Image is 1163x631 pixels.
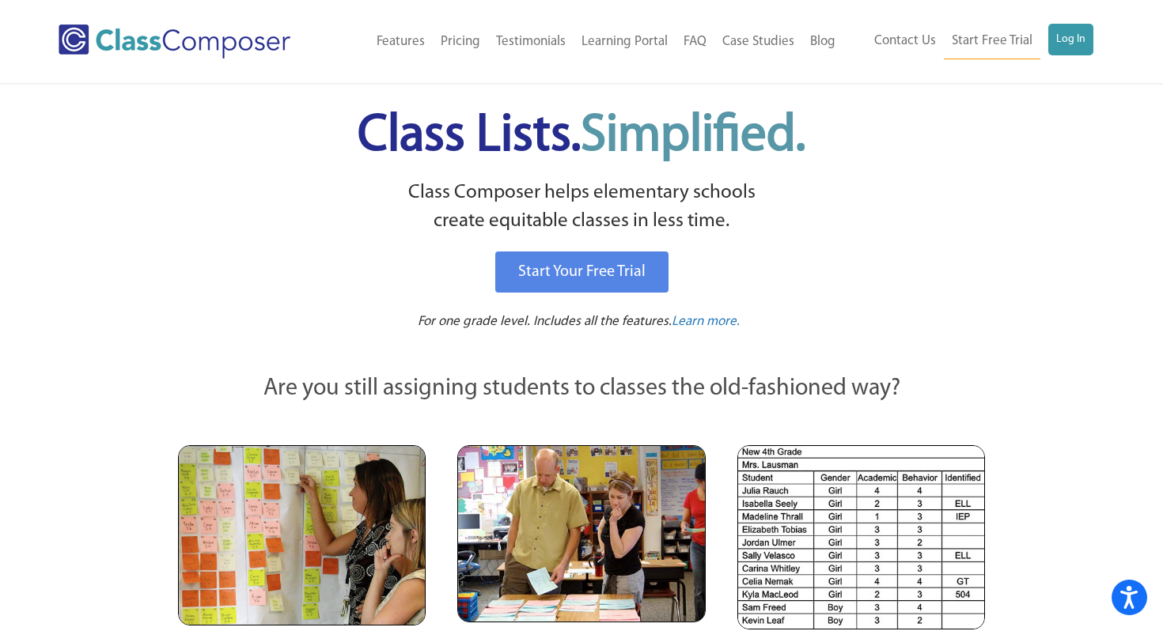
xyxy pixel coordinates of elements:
img: Class Composer [59,25,290,59]
span: Start Your Free Trial [518,264,646,280]
a: Case Studies [714,25,802,59]
span: Learn more. [672,315,740,328]
nav: Header Menu [843,24,1093,59]
a: Testimonials [488,25,574,59]
a: Learning Portal [574,25,676,59]
span: For one grade level. Includes all the features. [418,315,672,328]
a: Log In [1048,24,1093,55]
a: Pricing [433,25,488,59]
p: Are you still assigning students to classes the old-fashioned way? [178,372,985,406]
a: Start Free Trial [944,24,1040,59]
a: Start Your Free Trial [495,251,669,293]
nav: Header Menu [331,25,843,59]
img: Spreadsheets [737,445,985,629]
p: Class Composer helps elementary schools create equitable classes in less time. [176,179,987,236]
img: Teachers Looking at Sticky Notes [178,445,426,625]
a: Learn more. [672,312,740,332]
a: Contact Us [866,24,944,59]
span: Class Lists. [358,111,805,162]
img: Blue and Pink Paper Cards [457,445,705,622]
a: Blog [802,25,843,59]
a: FAQ [676,25,714,59]
span: Simplified. [581,111,805,162]
a: Features [369,25,433,59]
